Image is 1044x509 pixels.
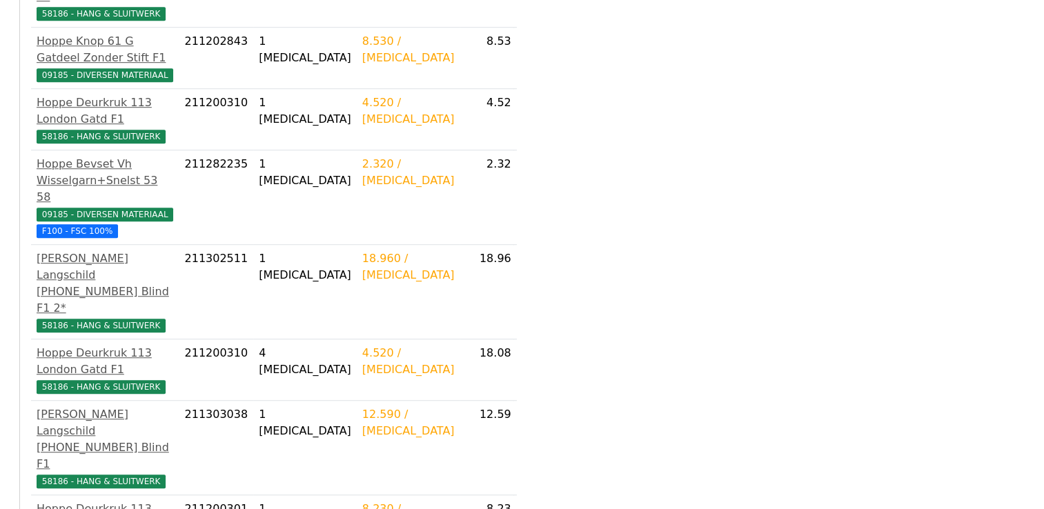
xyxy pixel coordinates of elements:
[37,7,166,21] span: 58186 - HANG & SLUITWERK
[460,339,516,401] td: 18.08
[37,33,173,83] a: Hoppe Knop 61 G Gatdeel Zonder Stift F109185 - DIVERSEN MATERIAAL
[362,406,455,439] div: 12.590 / [MEDICAL_DATA]
[37,224,118,238] span: F100 - FSC 100%
[37,68,173,82] span: 09185 - DIVERSEN MATERIAAL
[362,250,455,283] div: 18.960 / [MEDICAL_DATA]
[37,345,173,378] div: Hoppe Deurkruk 113 London Gatd F1
[37,406,173,489] a: [PERSON_NAME] Langschild [PHONE_NUMBER] Blind F158186 - HANG & SLUITWERK
[179,245,253,339] td: 211302511
[179,401,253,495] td: 211303038
[179,89,253,150] td: 211200310
[37,130,166,143] span: 58186 - HANG & SLUITWERK
[37,319,166,332] span: 58186 - HANG & SLUITWERK
[37,156,173,239] a: Hoppe Bevset Vh Wisselgarn+Snelst 53 5809185 - DIVERSEN MATERIAAL F100 - FSC 100%
[259,406,351,439] div: 1 [MEDICAL_DATA]
[37,345,173,395] a: Hoppe Deurkruk 113 London Gatd F158186 - HANG & SLUITWERK
[460,150,516,245] td: 2.32
[37,406,173,472] div: [PERSON_NAME] Langschild [PHONE_NUMBER] Blind F1
[259,345,351,378] div: 4 [MEDICAL_DATA]
[460,28,516,89] td: 8.53
[460,401,516,495] td: 12.59
[37,33,173,66] div: Hoppe Knop 61 G Gatdeel Zonder Stift F1
[37,380,166,394] span: 58186 - HANG & SLUITWERK
[460,89,516,150] td: 4.52
[37,156,173,206] div: Hoppe Bevset Vh Wisselgarn+Snelst 53 58
[179,28,253,89] td: 211202843
[179,150,253,245] td: 211282235
[37,250,173,317] div: [PERSON_NAME] Langschild [PHONE_NUMBER] Blind F1 2*
[362,94,455,128] div: 4.520 / [MEDICAL_DATA]
[259,33,351,66] div: 1 [MEDICAL_DATA]
[37,208,173,221] span: 09185 - DIVERSEN MATERIAAL
[362,156,455,189] div: 2.320 / [MEDICAL_DATA]
[362,345,455,378] div: 4.520 / [MEDICAL_DATA]
[362,33,455,66] div: 8.530 / [MEDICAL_DATA]
[179,339,253,401] td: 211200310
[37,250,173,333] a: [PERSON_NAME] Langschild [PHONE_NUMBER] Blind F1 2*58186 - HANG & SLUITWERK
[460,245,516,339] td: 18.96
[37,94,173,144] a: Hoppe Deurkruk 113 London Gatd F158186 - HANG & SLUITWERK
[37,94,173,128] div: Hoppe Deurkruk 113 London Gatd F1
[37,475,166,488] span: 58186 - HANG & SLUITWERK
[259,250,351,283] div: 1 [MEDICAL_DATA]
[259,94,351,128] div: 1 [MEDICAL_DATA]
[259,156,351,189] div: 1 [MEDICAL_DATA]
